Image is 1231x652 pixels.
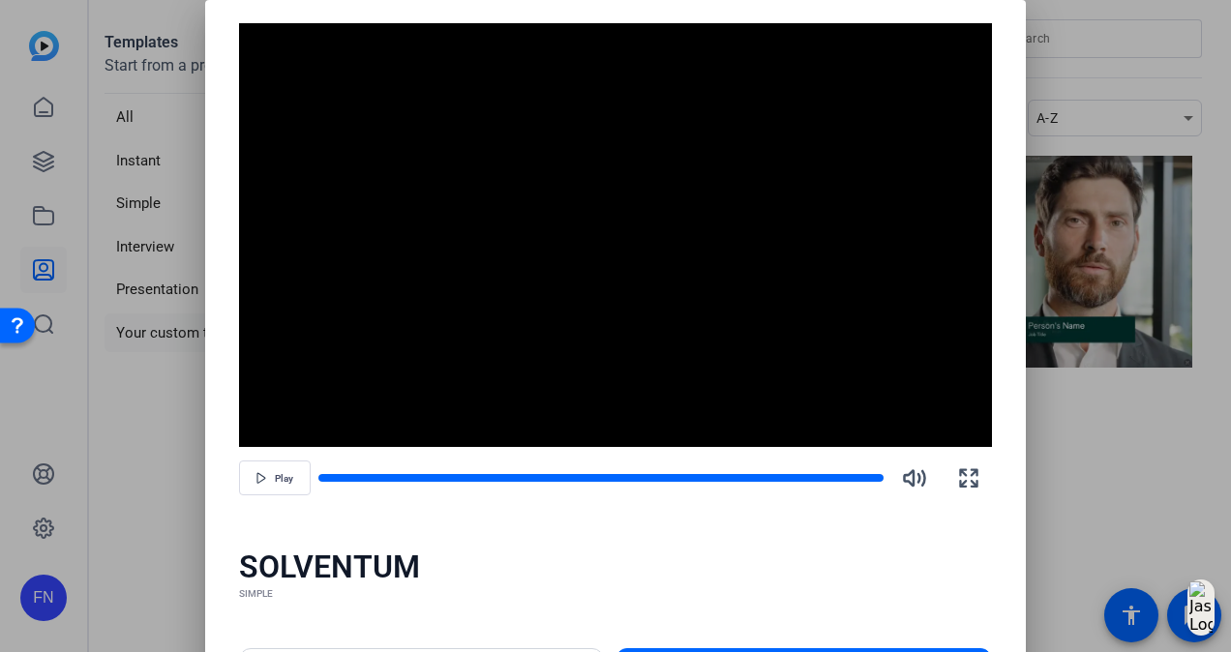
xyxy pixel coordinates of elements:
[239,460,311,495] button: Play
[239,586,993,602] div: SIMPLE
[946,455,992,501] button: Fullscreen
[239,23,993,447] div: Video Player
[275,473,293,485] span: Play
[239,548,993,586] div: SOLVENTUM
[891,455,938,501] button: Mute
